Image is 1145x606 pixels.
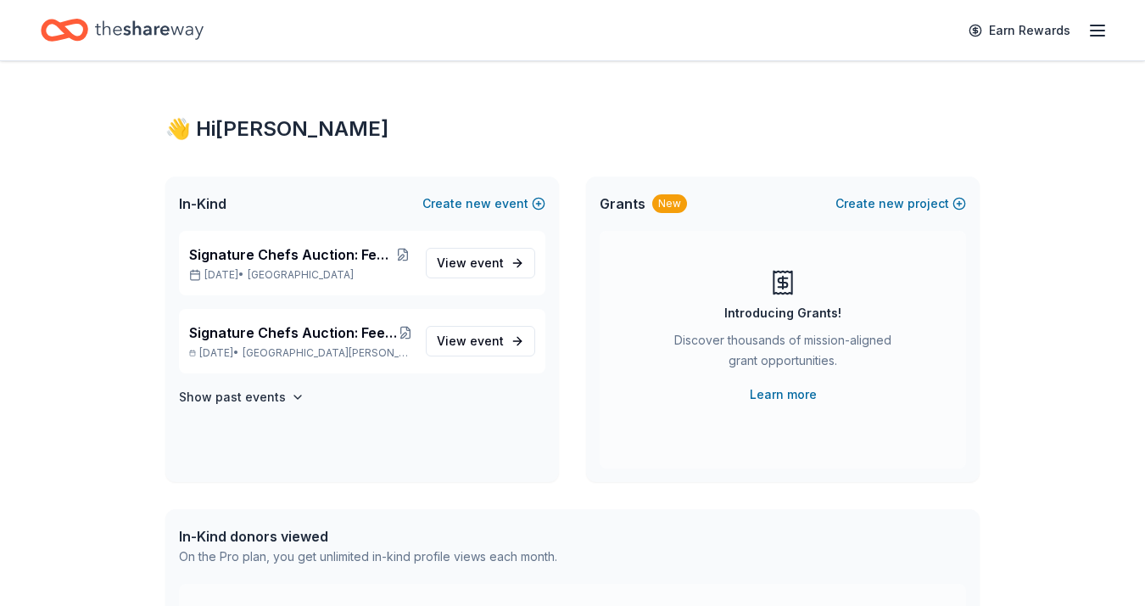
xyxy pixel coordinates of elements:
div: New [652,194,687,213]
span: [GEOGRAPHIC_DATA] [248,268,354,282]
a: Earn Rewards [958,15,1081,46]
div: On the Pro plan, you get unlimited in-kind profile views each month. [179,547,557,567]
button: Createnewevent [422,194,545,214]
h4: Show past events [179,387,286,407]
span: View [437,253,504,273]
p: [DATE] • [189,346,412,360]
a: View event [426,326,535,356]
span: Grants [600,194,645,214]
a: Learn more [750,384,817,405]
span: [GEOGRAPHIC_DATA][PERSON_NAME], [GEOGRAPHIC_DATA] [243,346,412,360]
div: In-Kind donors viewed [179,526,557,547]
a: View event [426,248,535,278]
div: Discover thousands of mission-aligned grant opportunities. [667,330,898,378]
a: Home [41,10,204,50]
button: Createnewproject [835,194,966,214]
button: Show past events [179,387,304,407]
div: 👋 Hi [PERSON_NAME] [165,115,980,143]
span: event [470,334,504,348]
span: View [437,331,504,351]
div: Introducing Grants! [724,303,841,323]
span: In-Kind [179,194,226,214]
span: new [879,194,904,214]
span: new [466,194,491,214]
span: event [470,255,504,270]
span: Signature Chefs Auction: Feeding Motherhood Bay Area [189,244,394,265]
p: [DATE] • [189,268,412,282]
span: Signature Chefs Auction: Feeding Motherhood [GEOGRAPHIC_DATA][US_STATE] [189,323,399,343]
